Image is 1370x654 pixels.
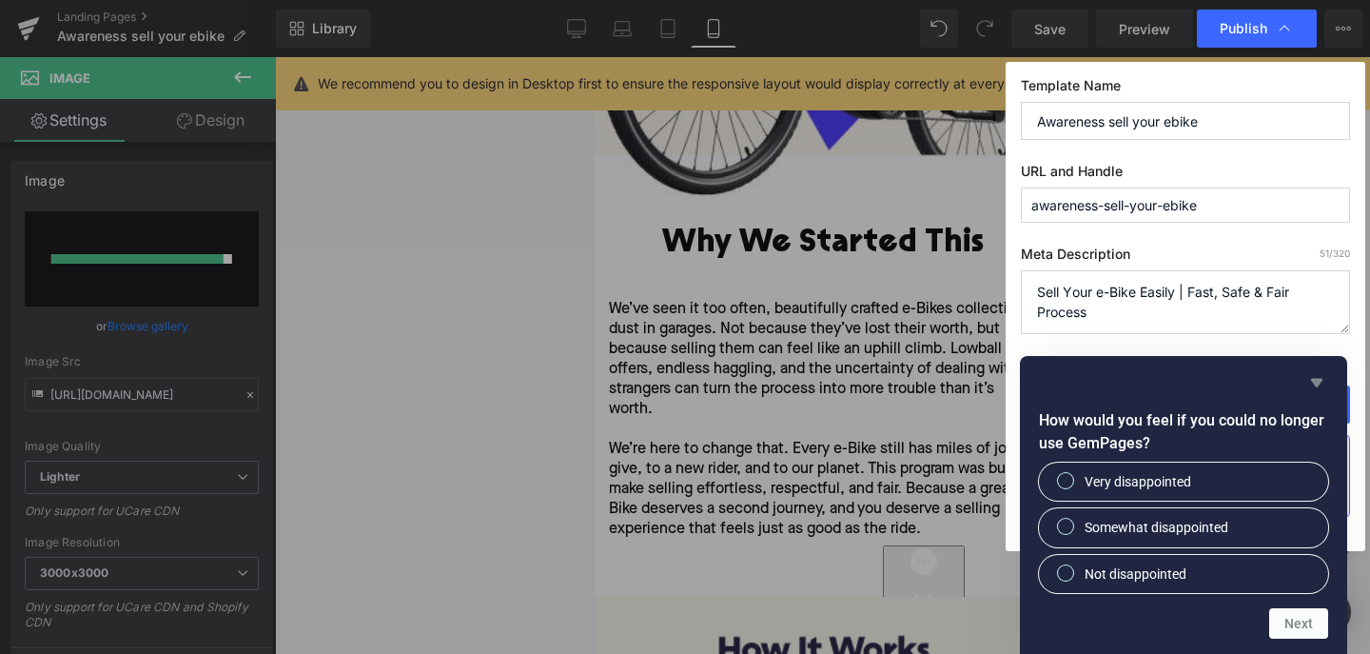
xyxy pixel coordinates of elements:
span: /320 [1320,248,1350,259]
label: Meta Description [1021,246,1350,270]
h1: Why We Started This [14,169,442,205]
span: Publish [1220,20,1267,37]
button: Hide survey [1305,371,1328,394]
button: Next question [1269,608,1328,639]
span: 51 [1320,248,1329,259]
h2: How would you feel if you could no longer use GemPages? [1039,409,1328,455]
span: Not disappointed [1085,565,1186,584]
textarea: Sell Your e-Bike Easily | Fast, Safe & Fair Process [1021,270,1350,334]
label: Lazy Loading [1021,354,1106,386]
iframe: Gorgias live chat messenger [288,488,438,540]
p: We’ve seen it too often, beautifully crafted e-Bikes collecting dust in garages. Not because they... [14,243,442,363]
label: URL and Handle [1021,163,1350,188]
span: Very disappointed [1085,472,1191,491]
div: How would you feel if you could no longer use GemPages? [1039,371,1328,639]
label: Template Name [1021,77,1350,102]
div: How would you feel if you could no longer use GemPages? [1039,463,1328,593]
p: We’re here to change that. Every e-Bike still has miles of joy to give, to a new rider, and to ou... [14,383,442,483]
span: Somewhat disappointed [1085,518,1228,537]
